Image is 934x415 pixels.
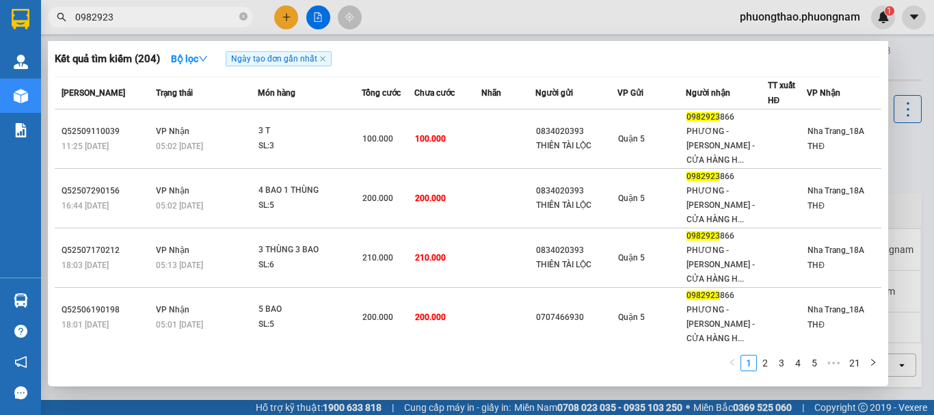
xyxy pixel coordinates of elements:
a: 2 [758,356,773,371]
span: Nha Trang_18A THĐ [808,305,864,330]
span: 100.000 [415,134,446,144]
span: right [869,358,877,366]
span: 05:02 [DATE] [156,201,203,211]
input: Tìm tên, số ĐT hoặc mã đơn [75,10,237,25]
span: 0982923 [686,172,720,181]
strong: Bộ lọc [171,53,208,64]
div: 866 [686,289,767,303]
span: down [198,54,208,64]
li: 3 [773,355,790,371]
button: right [865,355,881,371]
span: left [728,358,736,366]
div: Q52509110039 [62,124,152,139]
li: 21 [844,355,865,371]
div: 0834020393 [536,243,617,258]
div: SL: 5 [258,317,361,332]
span: 16:44 [DATE] [62,201,109,211]
span: Trạng thái [156,88,193,98]
span: Tổng cước [362,88,401,98]
li: 4 [790,355,806,371]
span: VP Nhận [156,305,189,314]
div: Q52507290156 [62,184,152,198]
img: warehouse-icon [14,293,28,308]
span: Quận 5 [618,253,645,263]
span: Nha Trang_18A THĐ [808,245,864,270]
span: Người gửi [535,88,573,98]
span: VP Gửi [617,88,643,98]
a: 1 [741,356,756,371]
div: 866 [686,229,767,243]
div: THIÊN TÀI LỘC [536,198,617,213]
div: PHƯƠNG - [PERSON_NAME] - CỬA HÀNG H... [686,303,767,346]
div: SL: 5 [258,198,361,213]
span: 200.000 [415,312,446,322]
span: question-circle [14,325,27,338]
button: Bộ lọcdown [160,48,219,70]
span: VP Nhận [156,245,189,255]
div: 3 T [258,124,361,139]
span: 18:01 [DATE] [62,320,109,330]
span: close [319,55,326,62]
li: Next Page [865,355,881,371]
div: Q52506190198 [62,303,152,317]
span: Người nhận [686,88,730,98]
div: THIÊN TÀI LỘC [536,139,617,153]
span: search [57,12,66,22]
span: Món hàng [258,88,295,98]
img: warehouse-icon [14,89,28,103]
div: THIÊN TÀI LỘC [536,258,617,272]
div: SL: 3 [258,139,361,154]
span: VP Nhận [156,126,189,136]
div: 866 [686,110,767,124]
span: [PERSON_NAME] [62,88,125,98]
span: Nhãn [481,88,501,98]
span: close-circle [239,11,248,24]
span: 200.000 [415,193,446,203]
a: 4 [790,356,805,371]
li: Previous Page [724,355,740,371]
img: solution-icon [14,123,28,137]
span: VP Nhận [807,88,840,98]
span: 05:02 [DATE] [156,142,203,151]
span: 100.000 [362,134,393,144]
span: 200.000 [362,312,393,322]
span: 11:25 [DATE] [62,142,109,151]
span: Ngày tạo đơn gần nhất [226,51,332,66]
div: 866 [686,170,767,184]
button: left [724,355,740,371]
div: Q52507170212 [62,243,152,258]
span: TT xuất HĐ [768,81,795,105]
li: 1 [740,355,757,371]
div: 0707466930 [536,310,617,325]
span: Chưa cước [414,88,455,98]
div: PHƯƠNG - [PERSON_NAME] - CỬA HÀNG H... [686,124,767,168]
img: warehouse-icon [14,55,28,69]
span: 0982923 [686,291,720,300]
div: PHƯƠNG - [PERSON_NAME] - CỬA HÀNG H... [686,243,767,286]
a: 3 [774,356,789,371]
span: 0982923 [686,231,720,241]
div: 0834020393 [536,184,617,198]
li: 2 [757,355,773,371]
div: 4 BAO 1 THÙNG [258,183,361,198]
span: 210.000 [415,253,446,263]
span: Quận 5 [618,134,645,144]
div: 3 THÙNG 3 BAO [258,243,361,258]
span: VP Nhận [156,186,189,196]
span: 05:01 [DATE] [156,320,203,330]
h3: Kết quả tìm kiếm ( 204 ) [55,52,160,66]
div: SL: 6 [258,258,361,273]
div: PHƯƠNG - [PERSON_NAME] - CỬA HÀNG H... [686,184,767,227]
a: 21 [845,356,864,371]
li: Next 5 Pages [823,355,844,371]
span: Quận 5 [618,193,645,203]
div: 0834020393 [536,124,617,139]
span: 200.000 [362,193,393,203]
span: Nha Trang_18A THĐ [808,126,864,151]
span: close-circle [239,12,248,21]
span: Nha Trang_18A THĐ [808,186,864,211]
span: 18:03 [DATE] [62,260,109,270]
span: notification [14,356,27,369]
span: Quận 5 [618,312,645,322]
span: 210.000 [362,253,393,263]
